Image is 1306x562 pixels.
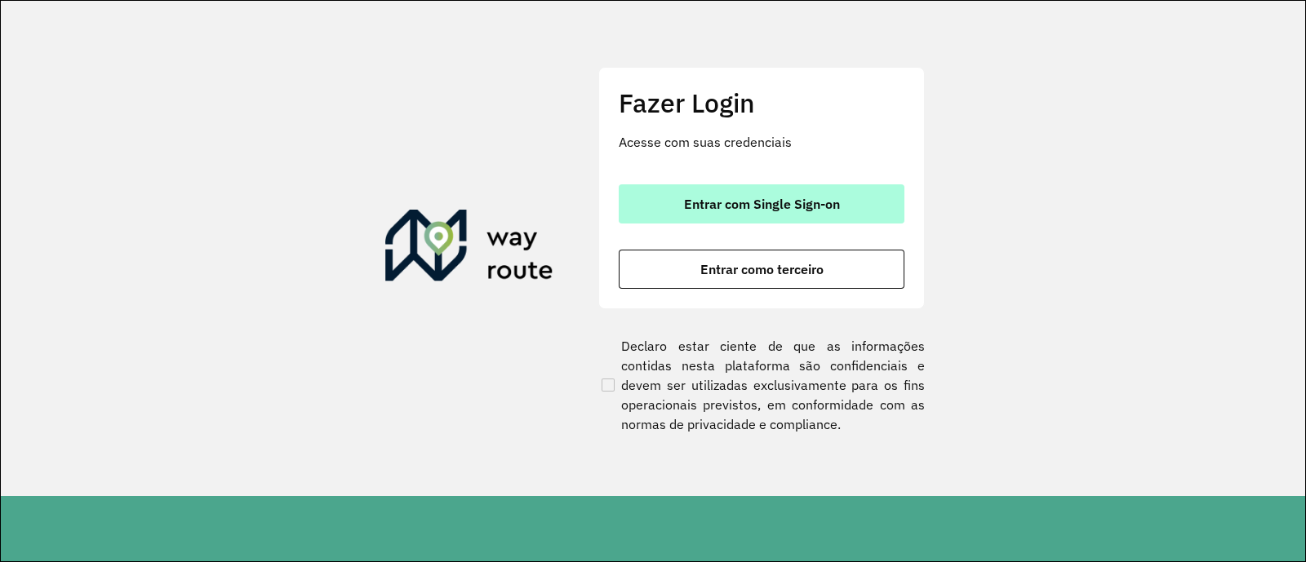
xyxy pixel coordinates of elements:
button: button [619,250,904,289]
h2: Fazer Login [619,87,904,118]
p: Acesse com suas credenciais [619,132,904,152]
span: Entrar com Single Sign-on [684,197,840,210]
img: Roteirizador AmbevTech [385,210,553,288]
button: button [619,184,904,223]
span: Entrar como terceiro [700,263,824,276]
label: Declaro estar ciente de que as informações contidas nesta plataforma são confidenciais e devem se... [598,336,925,434]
